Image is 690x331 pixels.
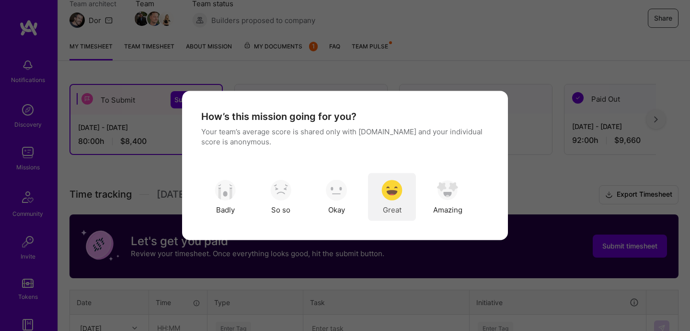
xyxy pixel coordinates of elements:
[201,110,356,123] h4: How’s this mission going for you?
[437,179,458,201] img: soso
[270,179,291,201] img: soso
[433,204,462,214] span: Amazing
[182,91,508,240] div: modal
[216,204,235,214] span: Badly
[383,204,402,214] span: Great
[326,179,347,201] img: soso
[328,204,345,214] span: Okay
[271,204,290,214] span: So so
[215,179,236,201] img: soso
[381,179,402,201] img: soso
[201,127,489,147] p: Your team’s average score is shared only with [DOMAIN_NAME] and your individual score is anonymous.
